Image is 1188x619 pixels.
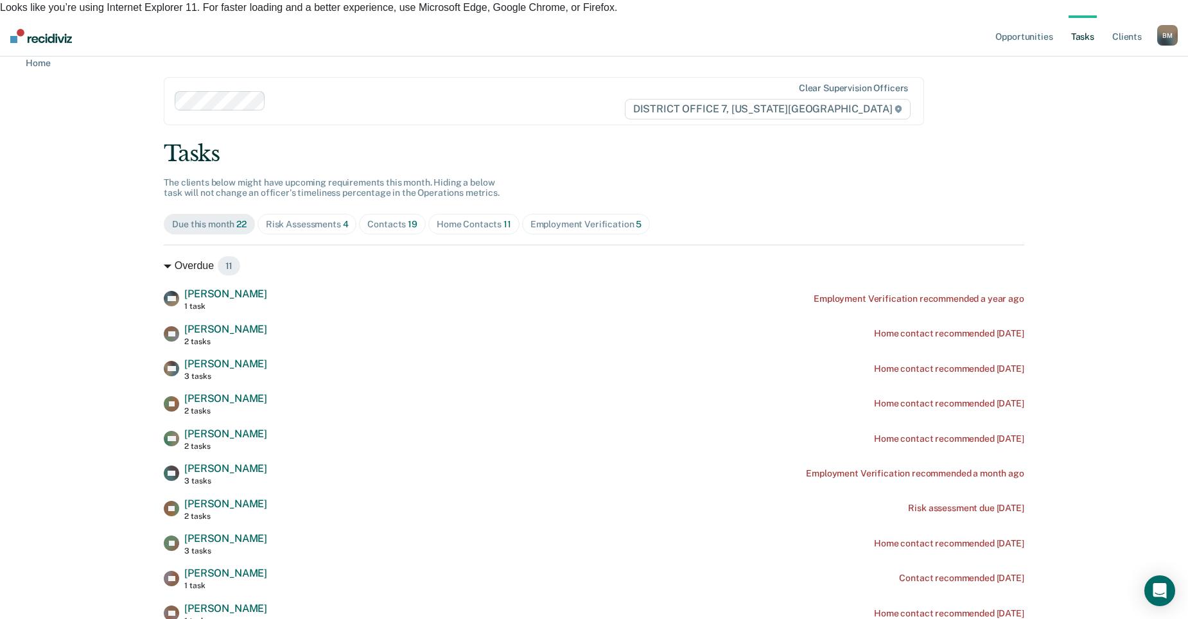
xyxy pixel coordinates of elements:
[184,428,267,440] span: [PERSON_NAME]
[1157,25,1178,46] button: BM
[1110,15,1144,57] a: Clients
[814,293,1024,304] div: Employment Verification recommended a year ago
[343,219,349,229] span: 4
[806,468,1024,479] div: Employment Verification recommended a month ago
[625,99,911,119] span: DISTRICT OFFICE 7, [US_STATE][GEOGRAPHIC_DATA]
[184,546,267,555] div: 3 tasks
[184,288,267,300] span: [PERSON_NAME]
[184,462,267,475] span: [PERSON_NAME]
[899,573,1024,584] div: Contact recommended [DATE]
[15,57,50,69] a: Home
[266,219,349,230] div: Risk Assessments
[184,567,267,579] span: [PERSON_NAME]
[1069,15,1097,57] a: Tasks
[874,328,1024,339] div: Home contact recommended [DATE]
[799,83,908,94] div: Clear supervision officers
[164,177,500,198] span: The clients below might have upcoming requirements this month. Hiding a below task will not chang...
[636,219,642,229] span: 5
[184,323,267,335] span: [PERSON_NAME]
[874,608,1024,619] div: Home contact recommended [DATE]
[184,442,267,451] div: 2 tasks
[367,219,417,230] div: Contacts
[172,219,247,230] div: Due this month
[184,476,267,485] div: 3 tasks
[1144,575,1175,606] div: Open Intercom Messenger
[184,406,267,415] div: 2 tasks
[874,538,1024,549] div: Home contact recommended [DATE]
[10,29,72,43] img: Recidiviz
[164,256,1024,276] div: Overdue 11
[236,219,247,229] span: 22
[1157,25,1178,46] div: B M
[530,219,642,230] div: Employment Verification
[1179,14,1188,31] span: ×
[993,15,1055,57] a: Opportunities
[184,302,267,311] div: 1 task
[184,602,267,615] span: [PERSON_NAME]
[184,372,267,381] div: 3 tasks
[184,337,267,346] div: 2 tasks
[184,512,267,521] div: 2 tasks
[874,398,1024,409] div: Home contact recommended [DATE]
[184,392,267,405] span: [PERSON_NAME]
[184,498,267,510] span: [PERSON_NAME]
[503,219,511,229] span: 11
[437,219,511,230] div: Home Contacts
[217,256,241,276] span: 11
[874,433,1024,444] div: Home contact recommended [DATE]
[408,219,417,229] span: 19
[184,532,267,545] span: [PERSON_NAME]
[184,358,267,370] span: [PERSON_NAME]
[874,363,1024,374] div: Home contact recommended [DATE]
[184,581,267,590] div: 1 task
[908,503,1024,514] div: Risk assessment due [DATE]
[164,141,1024,167] div: Tasks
